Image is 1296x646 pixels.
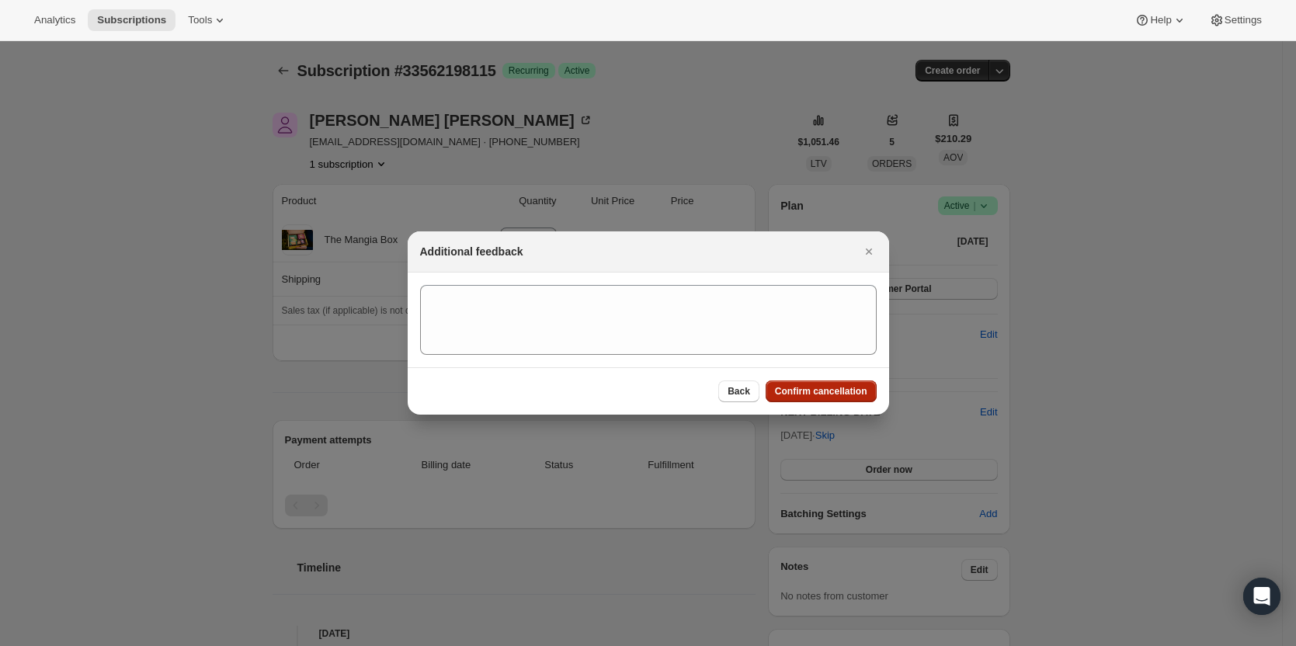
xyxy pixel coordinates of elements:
span: Back [728,385,750,398]
button: Tools [179,9,237,31]
span: Subscriptions [97,14,166,26]
button: Back [718,380,759,402]
span: Settings [1225,14,1262,26]
span: Confirm cancellation [775,385,867,398]
button: Subscriptions [88,9,175,31]
button: Close [858,241,880,262]
button: Analytics [25,9,85,31]
span: Help [1150,14,1171,26]
span: Tools [188,14,212,26]
h2: Additional feedback [420,244,523,259]
button: Help [1125,9,1196,31]
div: Open Intercom Messenger [1243,578,1280,615]
button: Settings [1200,9,1271,31]
button: Confirm cancellation [766,380,877,402]
span: Analytics [34,14,75,26]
